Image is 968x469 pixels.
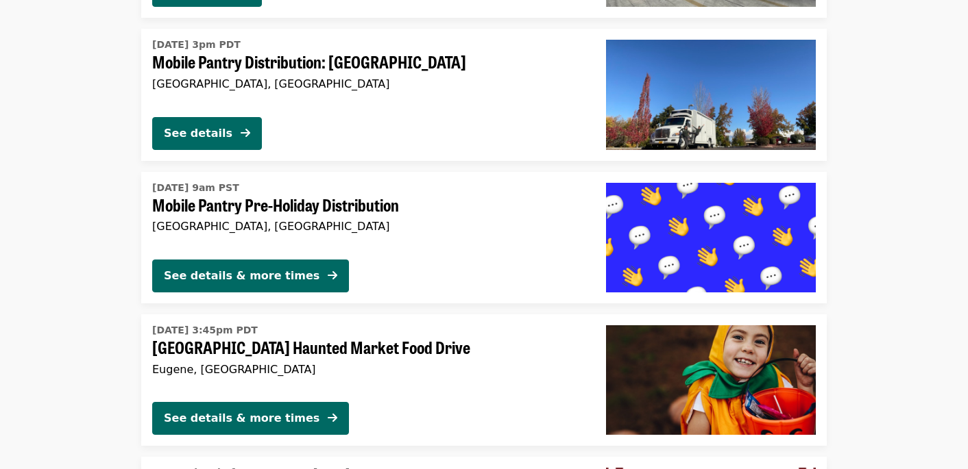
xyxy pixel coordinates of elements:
[152,195,584,215] span: Mobile Pantry Pre-Holiday Distribution
[152,181,239,195] time: [DATE] 9am PST
[141,29,827,160] a: See details for "Mobile Pantry Distribution: Springfield"
[164,125,232,142] div: See details
[141,314,827,446] a: See details for "5th Street Haunted Market Food Drive"
[606,183,816,292] img: Mobile Pantry Pre-Holiday Distribution organized by Food for Lane County
[152,363,584,376] div: Eugene, [GEOGRAPHIC_DATA]
[152,323,258,338] time: [DATE] 3:45pm PDT
[328,411,337,424] i: arrow-right icon
[241,127,250,140] i: arrow-right icon
[606,40,816,149] img: Mobile Pantry Distribution: Springfield organized by Food for Lane County
[152,259,349,292] button: See details & more times
[152,117,262,150] button: See details
[152,38,241,52] time: [DATE] 3pm PDT
[152,402,349,435] button: See details & more times
[164,268,319,284] div: See details & more times
[152,52,584,72] span: Mobile Pantry Distribution: [GEOGRAPHIC_DATA]
[141,172,827,303] a: See details for "Mobile Pantry Pre-Holiday Distribution"
[152,220,584,233] div: [GEOGRAPHIC_DATA], [GEOGRAPHIC_DATA]
[152,338,584,357] span: [GEOGRAPHIC_DATA] Haunted Market Food Drive
[328,269,337,282] i: arrow-right icon
[164,410,319,427] div: See details & more times
[606,325,816,435] img: 5th Street Haunted Market Food Drive organized by Food for Lane County
[152,77,584,90] div: [GEOGRAPHIC_DATA], [GEOGRAPHIC_DATA]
